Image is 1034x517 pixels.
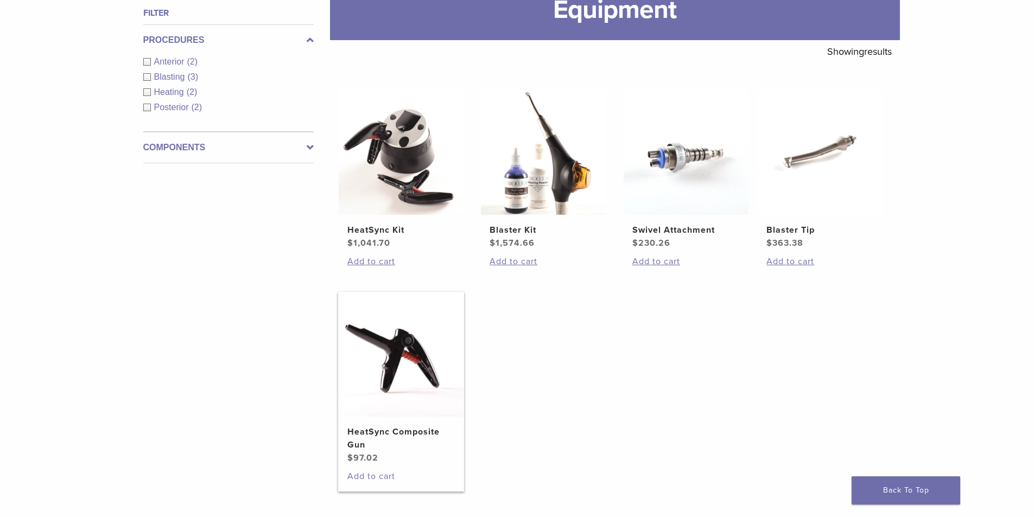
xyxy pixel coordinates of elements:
span: (2) [187,87,198,97]
span: (2) [192,103,202,112]
a: Swivel AttachmentSwivel Attachment $230.26 [623,90,750,250]
a: Add to cart: “Blaster Kit” [490,255,597,268]
span: Blasting [154,72,188,81]
p: Showing results [827,40,892,63]
span: $ [347,238,353,248]
img: HeatSync Kit [339,90,464,215]
a: Add to cart: “HeatSync Kit” [347,255,455,268]
span: $ [347,452,353,463]
a: Add to cart: “Blaster Tip” [766,255,874,268]
bdi: 1,574.66 [490,238,535,248]
span: Heating [154,87,187,97]
h2: Blaster Kit [490,224,597,237]
a: Add to cart: “HeatSync Composite Gun” [347,470,455,483]
a: Back To Top [852,476,960,505]
img: Swivel Attachment [624,90,748,215]
span: (3) [187,72,198,81]
bdi: 230.26 [632,238,670,248]
label: Procedures [143,34,314,47]
bdi: 1,041.70 [347,238,390,248]
a: Blaster KitBlaster Kit $1,574.66 [480,90,607,250]
a: HeatSync KitHeatSync Kit $1,041.70 [338,90,465,250]
bdi: 363.38 [766,238,803,248]
h2: HeatSync Kit [347,224,455,237]
h2: Blaster Tip [766,224,874,237]
span: $ [766,238,772,248]
h4: Filter [143,7,314,20]
bdi: 97.02 [347,452,378,463]
a: HeatSync Composite GunHeatSync Composite Gun $97.02 [338,292,465,464]
span: $ [632,238,638,248]
label: Components [143,141,314,154]
a: Blaster TipBlaster Tip $363.38 [757,90,884,250]
h2: Swivel Attachment [632,224,740,237]
img: Blaster Tip [758,90,883,215]
span: Anterior [154,57,187,66]
a: Add to cart: “Swivel Attachment” [632,255,740,268]
img: HeatSync Composite Gun [339,292,464,417]
span: $ [490,238,496,248]
h2: HeatSync Composite Gun [347,425,455,451]
span: (2) [187,57,198,66]
span: Posterior [154,103,192,112]
img: Blaster Kit [481,90,606,215]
